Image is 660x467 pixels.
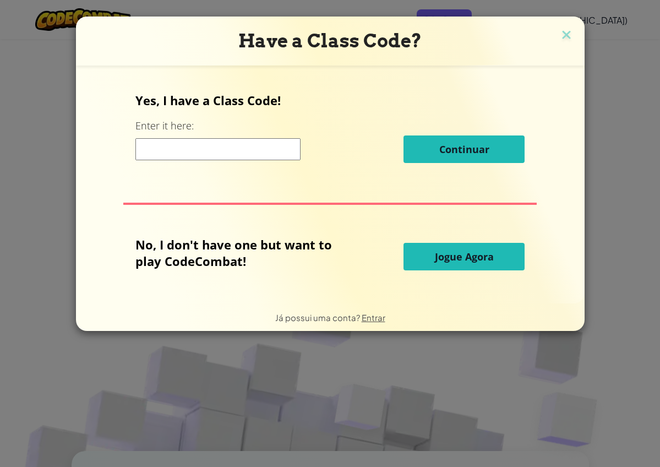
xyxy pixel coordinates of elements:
[439,143,489,156] span: Continuar
[362,312,385,323] a: Entrar
[135,92,525,108] p: Yes, I have a Class Code!
[435,250,494,263] span: Jogue Agora
[135,236,348,269] p: No, I don't have one but want to play CodeCombat!
[403,243,525,270] button: Jogue Agora
[275,312,362,323] span: Já possui uma conta?
[559,28,574,44] img: close icon
[238,30,422,52] span: Have a Class Code?
[403,135,525,163] button: Continuar
[135,119,194,133] label: Enter it here:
